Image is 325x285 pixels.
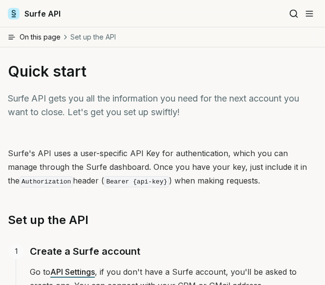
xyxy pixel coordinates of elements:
p: Surfe's API uses a user-specific API Key for authentication, which you can manage through the Sur... [8,146,317,189]
h1: Quick start [8,62,317,80]
button: Open Search [286,6,302,21]
code: Bearer {api-key} [104,176,169,187]
a: Set up the API [8,212,88,228]
a: API Settings [50,267,95,277]
p: Surfe API gets you all the information you need for the next account you want to close. Let's get... [8,92,317,119]
span: Set up the API [70,32,116,42]
a: Surfe API [8,8,61,20]
button: Toggle Sidebar [302,6,317,21]
a: Create a Surfe account [30,244,140,259]
code: Authorization [20,176,73,187]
